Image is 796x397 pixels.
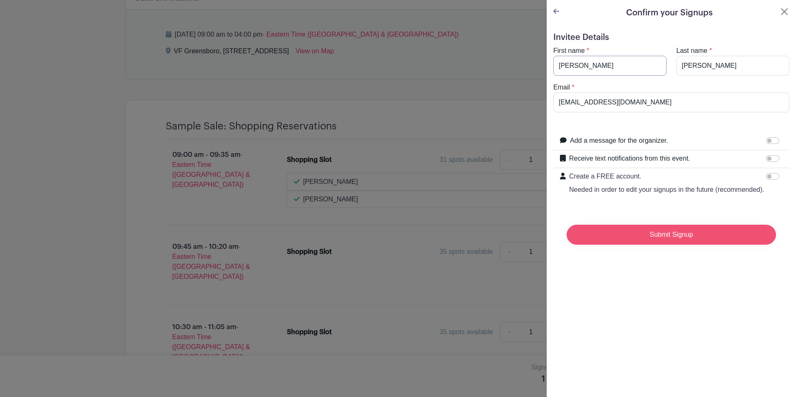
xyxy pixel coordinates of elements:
button: Close [779,7,789,17]
p: Needed in order to edit your signups in the future (recommended). [569,185,764,195]
label: Last name [677,46,708,56]
h5: Confirm your Signups [626,7,713,19]
label: Receive text notifications from this event. [569,154,690,164]
label: Email [553,82,570,92]
label: First name [553,46,585,56]
p: Create a FREE account. [569,171,764,181]
input: Submit Signup [567,225,776,245]
h5: Invitee Details [553,32,789,42]
label: Add a message for the organizer. [570,136,668,146]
